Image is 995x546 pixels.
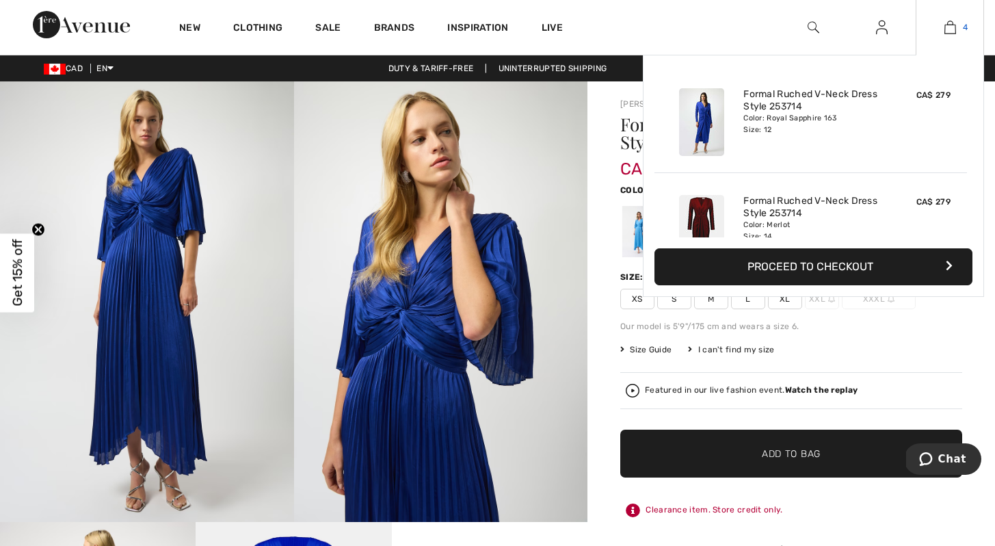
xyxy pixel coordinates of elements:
[315,22,341,36] a: Sale
[31,223,45,237] button: Close teaser
[374,22,415,36] a: Brands
[743,113,878,135] div: Color: Royal Sapphire 163 Size: 12
[447,22,508,36] span: Inspiration
[44,64,66,75] img: Canadian Dollar
[785,385,858,395] strong: Watch the replay
[842,289,916,309] span: XXXL
[620,185,652,195] span: Color:
[654,248,972,285] button: Proceed to Checkout
[657,289,691,309] span: S
[906,443,981,478] iframe: Opens a widget where you can chat to one of our agents
[622,206,658,257] div: Coastal blue
[888,296,894,302] img: ring-m.svg
[808,19,819,36] img: search the website
[620,498,962,523] div: Clearance item. Store credit only.
[620,146,684,179] span: CA$ 163
[865,19,899,36] a: Sign In
[542,21,563,35] a: Live
[645,386,858,395] div: Featured in our live fashion event.
[233,22,282,36] a: Clothing
[626,384,639,398] img: Watch the replay
[620,343,672,356] span: Size Guide
[963,21,968,34] span: 4
[179,22,200,36] a: New
[743,220,878,242] div: Color: Merlot Size: 14
[694,289,728,309] span: M
[944,19,956,36] img: My Bag
[916,19,983,36] a: 4
[828,296,835,302] img: ring-m.svg
[679,195,724,263] img: Formal Ruched V-Neck Dress Style 253714
[768,289,802,309] span: XL
[620,430,962,478] button: Add to Bag
[33,11,130,38] img: 1ère Avenue
[294,81,588,522] img: Formal Maxi Wrap Dress Style 251903. 2
[620,289,654,309] span: XS
[805,289,839,309] span: XXL
[688,343,774,356] div: I can't find my size
[743,195,878,220] a: Formal Ruched V-Neck Dress Style 253714
[916,90,951,100] span: CA$ 279
[743,88,878,113] a: Formal Ruched V-Neck Dress Style 253714
[620,116,905,151] h1: Formal Maxi Wrap Dress Style 251903
[916,197,951,207] span: CA$ 279
[620,271,646,283] div: Size:
[731,289,765,309] span: L
[10,239,25,307] span: Get 15% off
[96,64,114,73] span: EN
[876,19,888,36] img: My Info
[620,99,689,109] a: [PERSON_NAME]
[762,447,821,461] span: Add to Bag
[679,88,724,156] img: Formal Ruched V-Neck Dress Style 253714
[620,320,962,333] div: Our model is 5'9"/175 cm and wears a size 6.
[44,64,88,73] span: CAD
